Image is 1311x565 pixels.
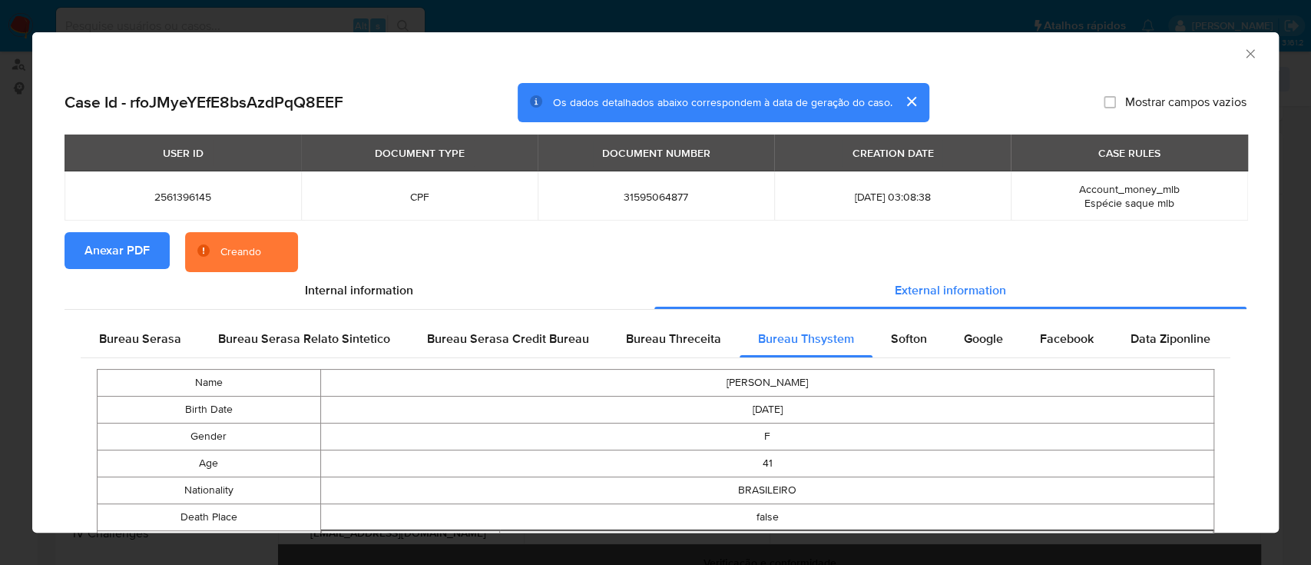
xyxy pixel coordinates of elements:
[32,32,1279,533] div: closure-recommendation-modal
[98,477,321,504] td: Nationality
[98,504,321,531] td: Death Place
[366,140,474,166] div: DOCUMENT TYPE
[1084,195,1174,211] span: Espécie saque mlb
[320,504,1213,531] td: false
[758,330,854,347] span: Bureau Thsystem
[1125,95,1246,110] span: Mostrar campos vazios
[1089,140,1170,166] div: CASE RULES
[427,330,589,347] span: Bureau Serasa Credit Bureau
[99,330,181,347] span: Bureau Serasa
[320,424,1213,450] td: F
[320,397,1213,424] td: [DATE]
[320,450,1213,477] td: 41
[84,234,150,268] span: Anexar PDF
[65,272,1246,309] div: Detailed info
[500,531,1213,558] td: CPF
[1079,181,1180,197] span: Account_money_mlb
[81,321,1230,357] div: Detailed external info
[626,330,721,347] span: Bureau Threceita
[65,92,343,112] h2: Case Id - rfoJMyeYEfE8bsAzdPqQ8EEF
[320,370,1213,397] td: [PERSON_NAME]
[1243,46,1256,60] button: Fechar a janela
[1131,330,1210,347] span: Data Ziponline
[964,330,1003,347] span: Google
[321,531,499,558] td: Type
[1104,96,1116,108] input: Mostrar campos vazios
[891,330,927,347] span: Softon
[98,450,321,477] td: Age
[793,190,992,204] span: [DATE] 03:08:38
[319,190,519,204] span: CPF
[220,244,261,260] div: Creando
[83,190,283,204] span: 2561396145
[65,232,170,269] button: Anexar PDF
[556,190,756,204] span: 31595064877
[892,83,929,120] button: cerrar
[218,330,390,347] span: Bureau Serasa Relato Sintetico
[593,140,720,166] div: DOCUMENT NUMBER
[305,281,413,299] span: Internal information
[154,140,213,166] div: USER ID
[98,370,321,397] td: Name
[895,281,1006,299] span: External information
[843,140,942,166] div: CREATION DATE
[320,477,1213,504] td: BRASILEIRO
[98,397,321,424] td: Birth Date
[553,95,892,110] span: Os dados detalhados abaixo correspondem à data de geração do caso.
[98,424,321,450] td: Gender
[1040,330,1094,347] span: Facebook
